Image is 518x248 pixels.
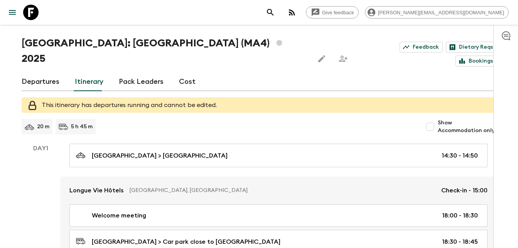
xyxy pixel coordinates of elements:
[442,211,478,220] p: 18:00 - 18:30
[456,56,497,66] a: Bookings
[75,73,103,91] a: Itinerary
[92,151,228,160] p: [GEOGRAPHIC_DATA] > [GEOGRAPHIC_DATA]
[22,144,60,153] p: Day 1
[71,123,93,131] p: 5 h 45 m
[60,177,497,204] a: Longue Vie Hôtels[GEOGRAPHIC_DATA], [GEOGRAPHIC_DATA]Check-in - 15:00
[446,42,497,53] a: Dietary Reqs
[42,102,217,108] span: This itinerary has departures running and cannot be edited.
[119,73,164,91] a: Pack Leaders
[374,10,508,15] span: [PERSON_NAME][EMAIL_ADDRESS][DOMAIN_NAME]
[438,119,496,134] span: Show Accommodation only
[306,6,359,19] a: Give feedback
[314,51,329,66] button: Edit this itinerary
[442,151,478,160] p: 14:30 - 14:50
[318,10,358,15] span: Give feedback
[442,237,478,246] p: 18:30 - 18:45
[92,211,146,220] p: Welcome meeting
[69,186,123,195] p: Longue Vie Hôtels
[5,5,20,20] button: menu
[179,73,196,91] a: Cost
[365,6,509,19] div: [PERSON_NAME][EMAIL_ADDRESS][DOMAIN_NAME]
[263,5,278,20] button: search adventures
[22,36,308,66] h1: [GEOGRAPHIC_DATA]: [GEOGRAPHIC_DATA] (MA4) 2025
[336,51,351,66] span: Share this itinerary
[69,204,488,227] a: Welcome meeting18:00 - 18:30
[92,237,280,246] p: [GEOGRAPHIC_DATA] > Car park close to [GEOGRAPHIC_DATA]
[441,186,488,195] p: Check-in - 15:00
[400,42,443,53] a: Feedback
[69,144,488,167] a: [GEOGRAPHIC_DATA] > [GEOGRAPHIC_DATA]14:30 - 14:50
[130,187,435,194] p: [GEOGRAPHIC_DATA], [GEOGRAPHIC_DATA]
[37,123,49,131] p: 20 m
[22,73,59,91] a: Departures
